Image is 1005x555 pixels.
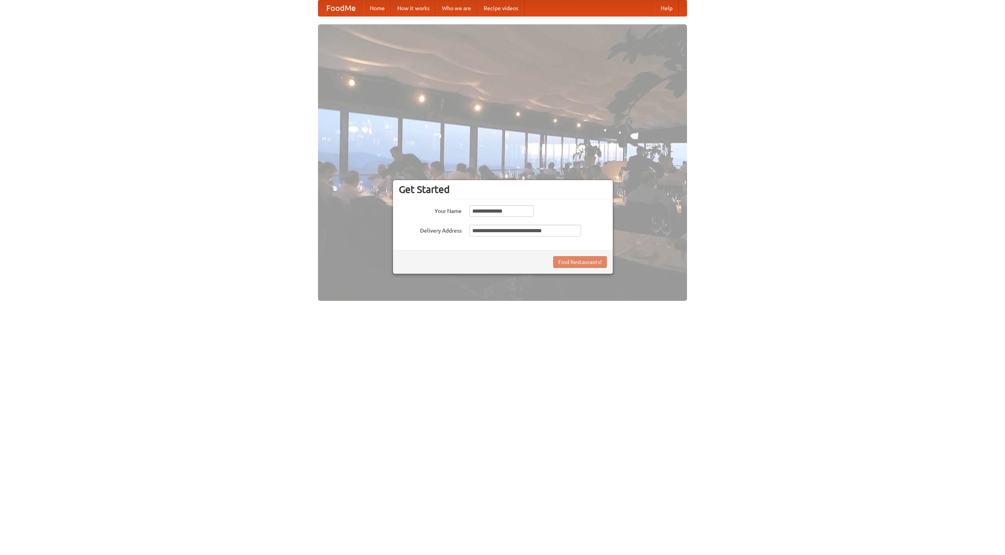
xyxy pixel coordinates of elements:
a: Who we are [436,0,477,16]
a: Help [654,0,679,16]
label: Your Name [399,205,462,215]
button: Find Restaurants! [553,256,607,268]
h3: Get Started [399,184,607,195]
a: Recipe videos [477,0,524,16]
a: FoodMe [318,0,364,16]
label: Delivery Address [399,225,462,235]
a: How it works [391,0,436,16]
a: Home [364,0,391,16]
